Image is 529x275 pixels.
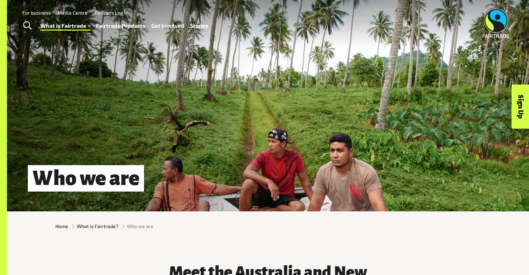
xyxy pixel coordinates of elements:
a: What is Fairtrade? [77,223,118,230]
a: Get Involved [151,21,184,31]
a: Stories [190,21,209,31]
a: Fairtrade Products [96,21,146,31]
img: Fairtrade Australia New Zealand logo [483,9,510,38]
a: Toggle Search [19,17,36,34]
a: For business [22,10,51,16]
a: What is Fairtrade [40,21,90,31]
a: Home [55,223,68,230]
span: Who we are [127,223,154,230]
h1: Who we are [28,165,144,192]
a: Partners Log In [95,10,128,16]
a: Media Centre [58,10,88,16]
